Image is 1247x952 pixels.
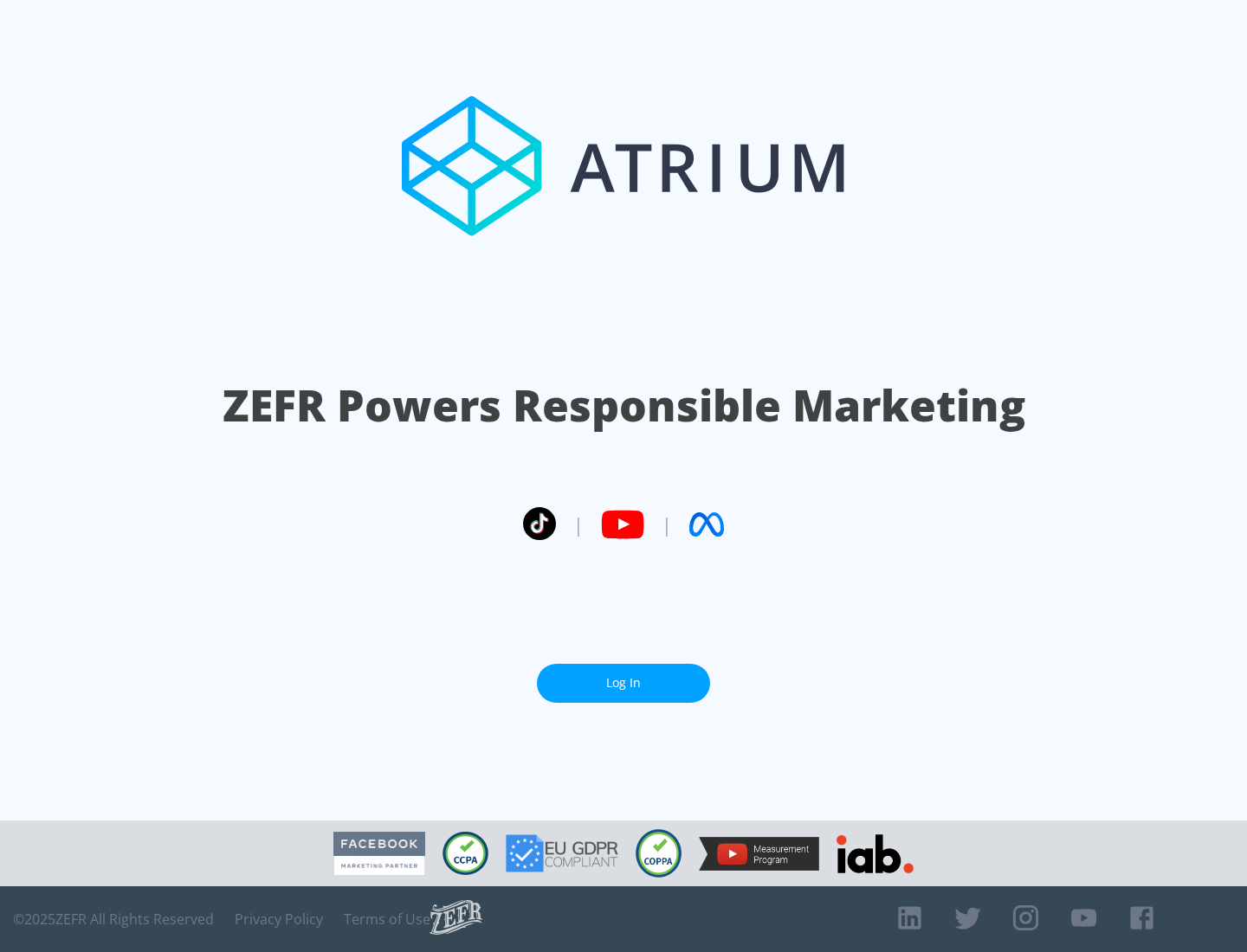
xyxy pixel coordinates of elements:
span: © 2025 ZEFR All Rights Reserved [13,910,214,928]
img: COPPA Compliant [636,829,682,878]
img: CCPA Compliant [443,832,488,875]
a: Privacy Policy [235,910,323,928]
img: YouTube Measurement Program [699,837,819,871]
img: Facebook Marketing Partner [333,832,425,876]
span: | [573,511,584,537]
h1: ZEFR Powers Responsible Marketing [223,376,1025,435]
img: GDPR Compliant [506,834,618,872]
a: Terms of Use [344,910,430,928]
a: Log In [537,664,710,703]
span: | [662,511,672,537]
img: IAB [837,834,914,873]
